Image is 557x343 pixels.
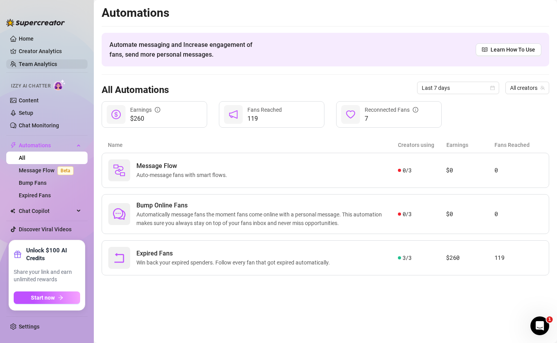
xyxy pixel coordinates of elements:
[19,205,74,217] span: Chat Copilot
[510,82,544,94] span: All creators
[494,141,543,149] article: Fans Reached
[19,139,74,152] span: Automations
[130,105,160,114] div: Earnings
[494,253,543,263] article: 119
[31,295,55,301] span: Start now
[11,82,50,90] span: Izzy AI Chatter
[19,61,57,67] a: Team Analytics
[136,161,230,171] span: Message Flow
[422,82,494,94] span: Last 7 days
[482,47,487,52] span: read
[530,316,549,335] iframe: Intercom live chat
[10,142,16,148] span: thunderbolt
[540,86,545,90] span: team
[14,268,80,284] span: Share your link and earn unlimited rewards
[136,249,333,258] span: Expired Fans
[19,180,47,186] a: Bump Fans
[108,141,398,149] article: Name
[113,208,125,220] span: comment
[58,295,63,300] span: arrow-right
[546,316,553,323] span: 1
[155,107,160,113] span: info-circle
[494,209,543,219] article: 0
[19,167,77,173] a: Message FlowBeta
[109,40,260,59] span: Automate messaging and Increase engagement of fans, send more personal messages.
[247,107,282,113] span: Fans Reached
[19,36,34,42] a: Home
[446,141,495,149] article: Earnings
[14,291,80,304] button: Start nowarrow-right
[19,155,25,161] a: All
[102,5,549,20] h2: Automations
[446,166,494,175] article: $0
[491,45,535,54] span: Learn How To Use
[247,114,282,123] span: 119
[229,110,238,119] span: notification
[113,164,125,177] img: svg%3e
[403,254,412,262] span: 3 / 3
[398,141,446,149] article: Creators using
[10,208,15,214] img: Chat Copilot
[14,250,21,258] span: gift
[136,171,230,179] span: Auto-message fans with smart flows.
[19,226,72,232] a: Discover Viral Videos
[19,122,59,129] a: Chat Monitoring
[403,166,412,175] span: 0 / 3
[19,97,39,104] a: Content
[346,110,355,119] span: heart
[490,86,495,90] span: calendar
[113,252,125,264] span: rollback
[365,105,418,114] div: Reconnected Fans
[19,323,39,330] a: Settings
[136,210,398,227] span: Automatically message fans the moment fans come online with a personal message. This automation m...
[446,253,494,263] article: $260
[19,192,51,198] a: Expired Fans
[494,166,543,175] article: 0
[403,210,412,218] span: 0 / 3
[111,110,121,119] span: dollar
[136,201,398,210] span: Bump Online Fans
[6,19,65,27] img: logo-BBDzfeDw.svg
[57,166,73,175] span: Beta
[365,114,418,123] span: 7
[54,79,66,91] img: AI Chatter
[446,209,494,219] article: $0
[26,247,80,262] strong: Unlock $100 AI Credits
[476,43,541,56] a: Learn How To Use
[136,258,333,267] span: Win back your expired spenders. Follow every fan that got expired automatically.
[130,114,160,123] span: $260
[19,45,81,57] a: Creator Analytics
[19,110,33,116] a: Setup
[413,107,418,113] span: info-circle
[102,84,169,96] h3: All Automations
